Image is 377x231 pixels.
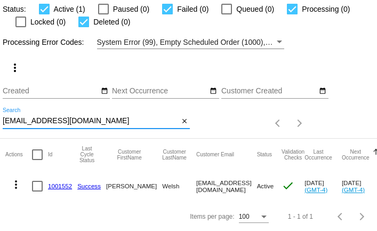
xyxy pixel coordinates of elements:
[177,3,208,15] span: Failed (0)
[196,171,257,202] mat-cell: [EMAIL_ADDRESS][DOMAIN_NAME]
[3,38,84,46] span: Processing Error Codes:
[30,15,66,28] span: Locked (0)
[10,178,22,191] mat-icon: more_vert
[97,36,284,49] mat-select: Filter by Processing Error Codes
[239,213,269,221] mat-select: Items per page:
[190,213,234,220] div: Items per page:
[48,182,72,189] a: 1001552
[304,186,327,193] a: (GMT-4)
[101,87,108,95] mat-icon: date_range
[106,171,162,202] mat-cell: [PERSON_NAME]
[196,152,234,158] button: Change sorting for CustomerEmail
[257,152,272,158] button: Change sorting for Status
[302,3,350,15] span: Processing (0)
[9,61,21,74] mat-icon: more_vert
[5,139,32,171] mat-header-cell: Actions
[236,3,274,15] span: Queued (0)
[162,171,196,202] mat-cell: Welsh
[210,87,217,95] mat-icon: date_range
[330,206,351,227] button: Previous page
[221,87,317,95] input: Customer Created
[342,149,370,161] button: Change sorting for NextOccurrenceUtc
[77,182,101,189] a: Success
[288,213,313,220] div: 1 - 1 of 1
[112,87,208,95] input: Next Occurrence
[181,117,188,126] mat-icon: close
[3,5,26,13] span: Status:
[304,149,332,161] button: Change sorting for LastOccurrenceUtc
[48,152,52,158] button: Change sorting for Id
[268,113,289,134] button: Previous page
[282,179,294,192] mat-icon: check
[282,139,304,171] mat-header-cell: Validation Checks
[239,213,250,220] span: 100
[351,206,373,227] button: Next page
[162,149,187,161] button: Change sorting for CustomerLastName
[179,116,190,127] button: Clear
[113,3,149,15] span: Paused (0)
[77,146,97,163] button: Change sorting for LastProcessingCycleId
[289,113,310,134] button: Next page
[106,149,153,161] button: Change sorting for CustomerFirstName
[342,186,365,193] a: (GMT-4)
[93,15,130,28] span: Deleted (0)
[54,3,85,15] span: Active (1)
[304,171,342,202] mat-cell: [DATE]
[3,117,179,125] input: Search
[319,87,326,95] mat-icon: date_range
[257,182,274,189] span: Active
[3,87,99,95] input: Created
